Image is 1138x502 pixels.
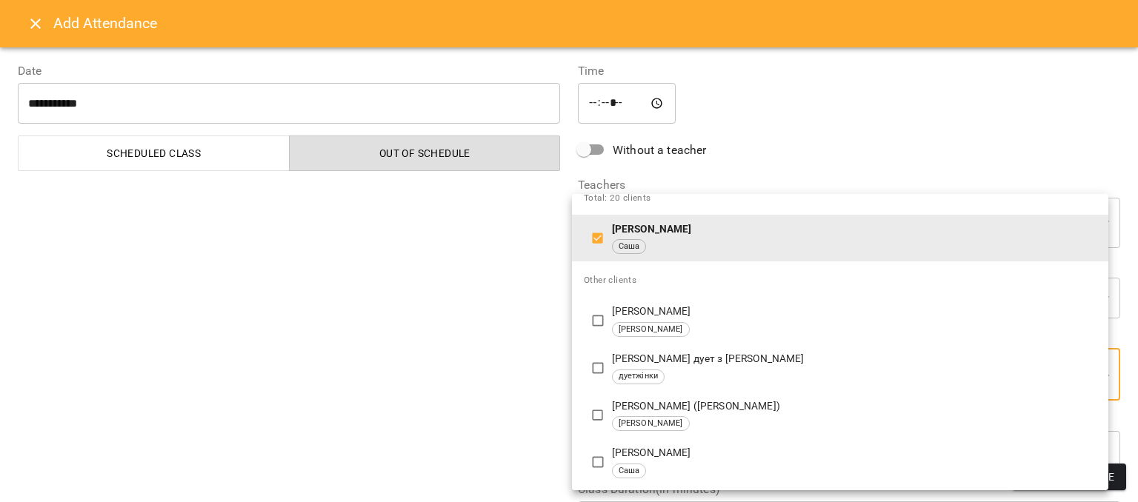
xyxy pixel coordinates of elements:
span: [PERSON_NAME] [613,324,689,336]
p: [PERSON_NAME] дует з [PERSON_NAME] [612,352,1097,367]
p: [PERSON_NAME] [612,304,1097,319]
p: [PERSON_NAME] [612,222,1097,237]
span: Саша [613,465,646,478]
p: [PERSON_NAME] ([PERSON_NAME]) [612,399,1097,414]
span: Other clients [584,275,636,285]
span: дуетжінки [613,370,664,383]
span: [PERSON_NAME] [613,418,689,430]
span: Total: 20 clients [584,193,651,203]
span: Саша [613,241,646,253]
p: [PERSON_NAME] [612,446,1097,461]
